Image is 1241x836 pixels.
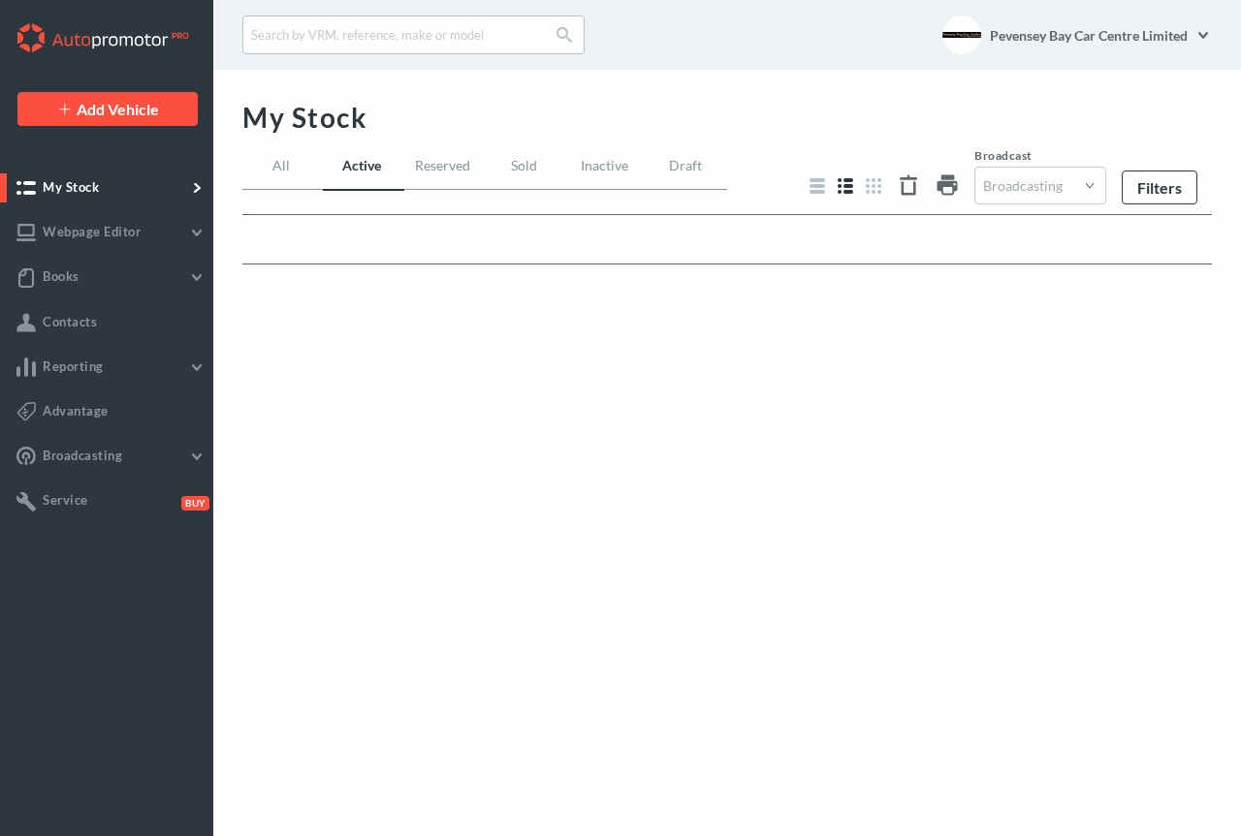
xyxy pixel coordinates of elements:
span: Add Vehicle [77,100,159,118]
span: My Stock [43,179,99,195]
span: Books [43,268,80,284]
a: Pevensey Bay Car Centre Limited [989,15,1212,54]
button: Buy [177,494,206,510]
a: Print / download a stock list pdf [936,162,959,213]
a: Active [323,157,403,191]
input: Submit [557,27,572,43]
div: My Stock [242,70,1212,134]
a: All [242,157,323,190]
a: Add Vehicle [17,92,198,126]
span: Reporting [43,358,104,374]
span: Webpage Editor [43,224,141,239]
label: Broadcast [974,149,1106,163]
span: Service [43,492,88,508]
a: Reserved [404,157,485,190]
a: Sold [485,157,565,190]
span: Broadcasting [43,448,122,463]
a: Draft [647,157,727,190]
span: Advantage [43,403,109,418]
a: Inactive [565,157,646,190]
span: Buy [181,496,209,511]
div: Search for any vehicle in your account using make or model [242,15,585,54]
a: Filters [1122,170,1197,204]
span: Contacts [43,314,97,329]
input: Search by VRM, reference, make or model [242,15,585,54]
